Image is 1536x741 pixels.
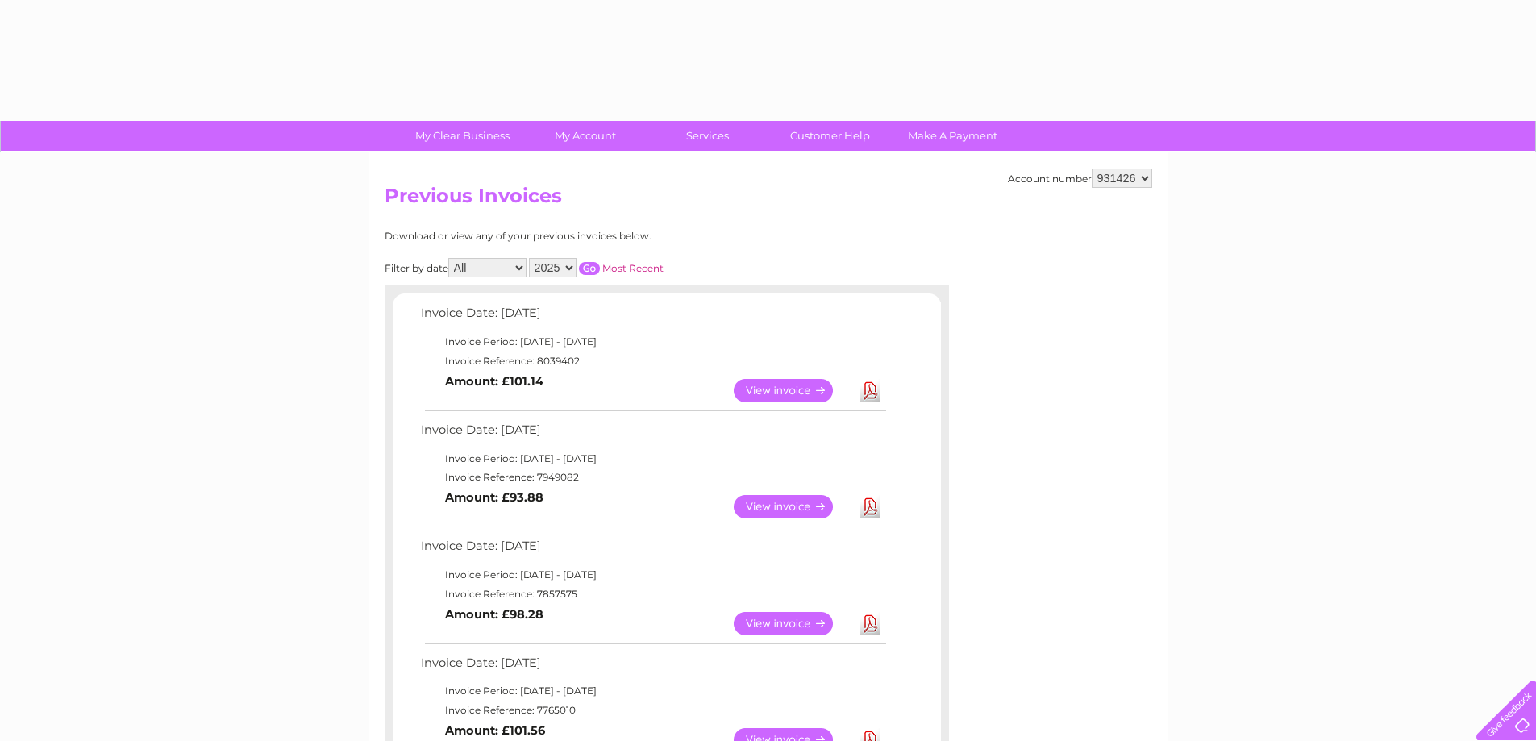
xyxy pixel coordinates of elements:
td: Invoice Date: [DATE] [417,535,889,565]
a: My Account [518,121,651,151]
a: Download [860,495,880,518]
td: Invoice Period: [DATE] - [DATE] [417,449,889,468]
td: Invoice Date: [DATE] [417,652,889,682]
a: View [734,495,852,518]
a: View [734,612,852,635]
a: Services [641,121,774,151]
div: Download or view any of your previous invoices below. [385,231,808,242]
td: Invoice Period: [DATE] - [DATE] [417,332,889,352]
td: Invoice Reference: 8039402 [417,352,889,371]
a: Most Recent [602,262,664,274]
b: Amount: £93.88 [445,490,543,505]
td: Invoice Date: [DATE] [417,302,889,332]
a: Make A Payment [886,121,1019,151]
b: Amount: £101.56 [445,723,545,738]
b: Amount: £98.28 [445,607,543,622]
a: View [734,379,852,402]
td: Invoice Reference: 7857575 [417,585,889,604]
a: Customer Help [764,121,897,151]
h2: Previous Invoices [385,185,1152,215]
td: Invoice Reference: 7765010 [417,701,889,720]
a: My Clear Business [396,121,529,151]
td: Invoice Period: [DATE] - [DATE] [417,565,889,585]
div: Filter by date [385,258,808,277]
a: Download [860,379,880,402]
td: Invoice Period: [DATE] - [DATE] [417,681,889,701]
b: Amount: £101.14 [445,374,543,389]
td: Invoice Reference: 7949082 [417,468,889,487]
td: Invoice Date: [DATE] [417,419,889,449]
a: Download [860,612,880,635]
div: Account number [1008,169,1152,188]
